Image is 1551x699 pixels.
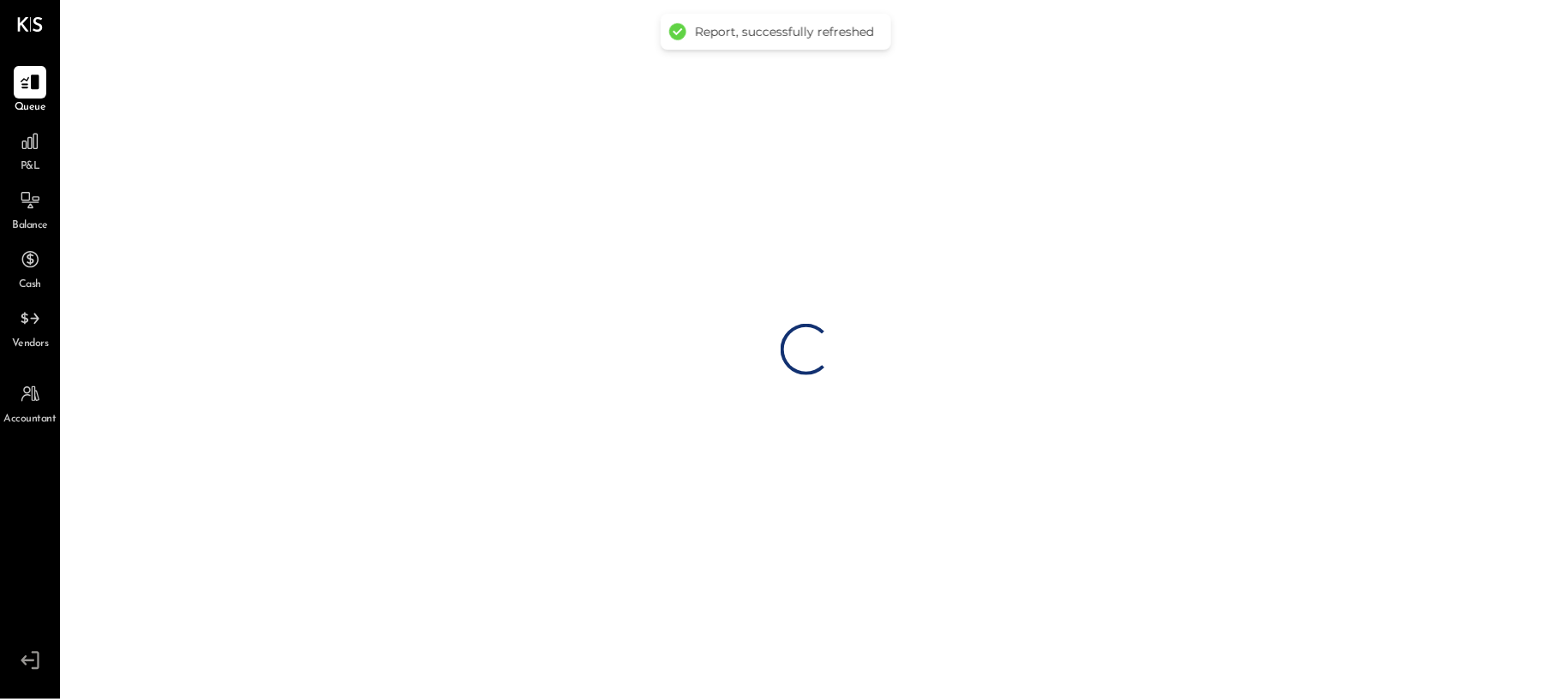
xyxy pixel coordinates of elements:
a: Balance [1,184,59,234]
a: Cash [1,243,59,293]
span: Queue [15,100,46,116]
span: P&L [21,159,40,175]
span: Cash [19,278,41,293]
div: Report, successfully refreshed [695,24,874,39]
a: Accountant [1,378,59,427]
span: Vendors [12,337,49,352]
a: P&L [1,125,59,175]
a: Vendors [1,302,59,352]
span: Accountant [4,412,57,427]
a: Queue [1,66,59,116]
span: Balance [12,218,48,234]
